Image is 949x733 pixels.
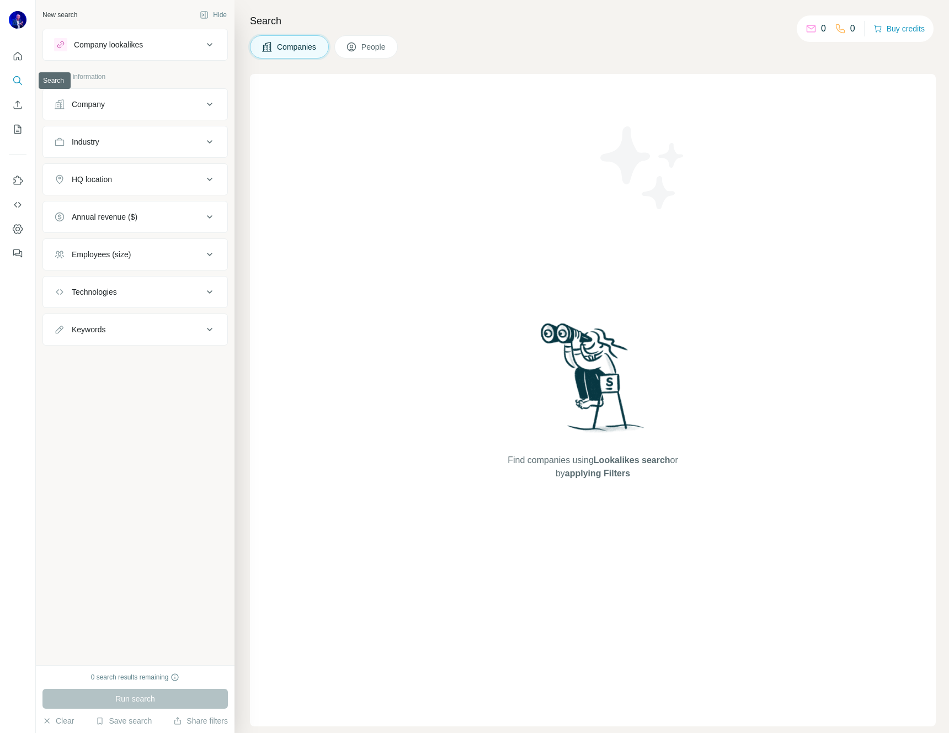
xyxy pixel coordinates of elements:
span: Lookalikes search [594,455,670,465]
div: 0 search results remaining [91,672,180,682]
p: 0 [821,22,826,35]
button: Company [43,91,227,118]
div: Company [72,99,105,110]
button: Enrich CSV [9,95,26,115]
h4: Search [250,13,936,29]
button: Technologies [43,279,227,305]
div: Keywords [72,324,105,335]
button: Save search [95,715,152,726]
div: Technologies [72,286,117,298]
button: Buy credits [873,21,925,36]
p: 0 [850,22,855,35]
span: applying Filters [565,469,630,478]
div: New search [42,10,77,20]
img: Avatar [9,11,26,29]
button: Keywords [43,316,227,343]
div: Annual revenue ($) [72,211,137,222]
button: Quick start [9,46,26,66]
button: Dashboard [9,219,26,239]
button: Clear [42,715,74,726]
button: Employees (size) [43,241,227,268]
button: Use Surfe API [9,195,26,215]
span: Companies [277,41,317,52]
div: HQ location [72,174,112,185]
img: Surfe Illustration - Woman searching with binoculars [536,320,651,443]
button: Use Surfe on LinkedIn [9,171,26,190]
button: Hide [192,7,234,23]
button: Industry [43,129,227,155]
button: Search [9,71,26,91]
button: My lists [9,119,26,139]
div: Company lookalikes [74,39,143,50]
button: Feedback [9,243,26,263]
div: Industry [72,136,99,147]
div: Employees (size) [72,249,131,260]
button: HQ location [43,166,227,193]
img: Surfe Illustration - Stars [593,118,692,217]
span: People [361,41,387,52]
button: Share filters [173,715,228,726]
button: Annual revenue ($) [43,204,227,230]
span: Find companies using or by [504,454,681,480]
button: Company lookalikes [43,31,227,58]
p: Company information [42,72,228,82]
